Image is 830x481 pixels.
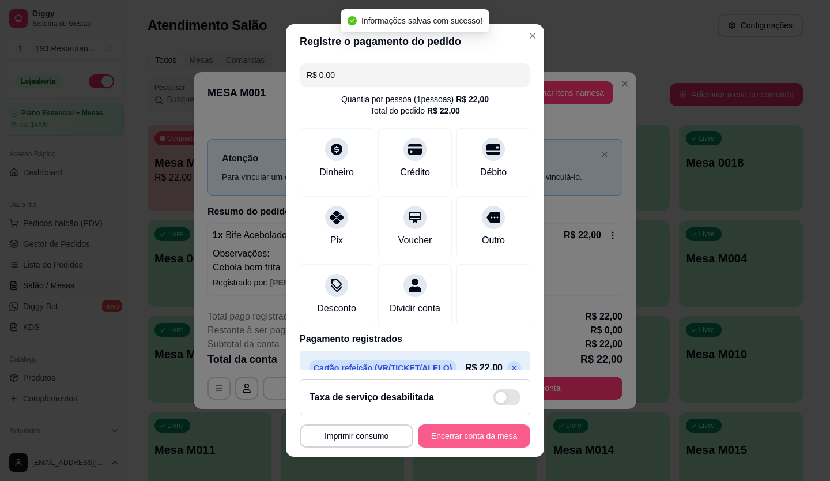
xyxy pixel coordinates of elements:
[310,390,434,404] h2: Taxa de serviço desabilitada
[330,234,343,247] div: Pix
[465,361,503,375] p: R$ 22,00
[456,93,489,105] div: R$ 22,00
[418,424,530,448] button: Encerrar conta da mesa
[286,24,544,59] header: Registre o pagamento do pedido
[348,16,357,25] span: check-circle
[319,166,354,179] div: Dinheiro
[400,166,430,179] div: Crédito
[370,105,460,117] div: Total do pedido
[480,166,507,179] div: Débito
[300,332,530,346] p: Pagamento registrados
[300,424,413,448] button: Imprimir consumo
[427,105,460,117] div: R$ 22,00
[309,360,456,376] p: Cartão refeição (VR/TICKET/ALELO)
[317,302,356,315] div: Desconto
[523,27,542,45] button: Close
[482,234,505,247] div: Outro
[390,302,440,315] div: Dividir conta
[307,63,523,87] input: Ex.: hambúrguer de cordeiro
[398,234,432,247] div: Voucher
[361,16,482,25] span: Informações salvas com sucesso!
[341,93,489,105] div: Quantia por pessoa ( 1 pessoas)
